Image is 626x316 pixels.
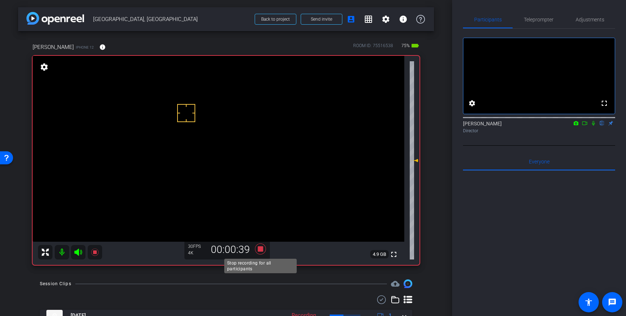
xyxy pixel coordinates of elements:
mat-icon: info [399,15,408,24]
button: Back to project [255,14,296,25]
span: 4.9 GB [370,250,389,259]
span: Send invite [311,16,332,22]
span: Teleprompter [524,17,554,22]
span: 75% [400,40,411,51]
span: Everyone [529,159,550,164]
span: Back to project [261,17,290,22]
span: Destinations for your clips [391,279,400,288]
div: 4K [188,250,206,256]
mat-icon: fullscreen [389,250,398,259]
mat-icon: settings [381,15,390,24]
mat-icon: 0 dB [410,156,418,165]
div: ROOM ID: 75516538 [353,42,393,53]
mat-icon: flip [598,120,606,126]
button: Send invite [301,14,342,25]
span: Participants [474,17,502,22]
mat-icon: settings [39,63,49,71]
span: Adjustments [576,17,604,22]
img: app-logo [26,12,84,25]
div: Session Clips [40,280,71,287]
img: Session clips [404,279,412,288]
mat-icon: account_box [347,15,355,24]
mat-icon: accessibility [584,298,593,307]
div: 00:00:39 [206,244,255,256]
mat-icon: info [99,44,106,50]
div: 30 [188,244,206,249]
mat-icon: grid_on [364,15,373,24]
span: FPS [193,244,201,249]
mat-icon: battery_std [411,41,420,50]
div: Stop recording for all participants [224,259,297,273]
mat-icon: fullscreen [600,99,609,108]
div: [PERSON_NAME] [463,120,615,134]
span: [GEOGRAPHIC_DATA], [GEOGRAPHIC_DATA] [93,12,250,26]
mat-icon: cloud_upload [391,279,400,288]
mat-icon: message [608,298,617,307]
span: [PERSON_NAME] [33,43,74,51]
mat-icon: settings [468,99,476,108]
span: iPhone 12 [76,45,94,50]
div: Director [463,128,615,134]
